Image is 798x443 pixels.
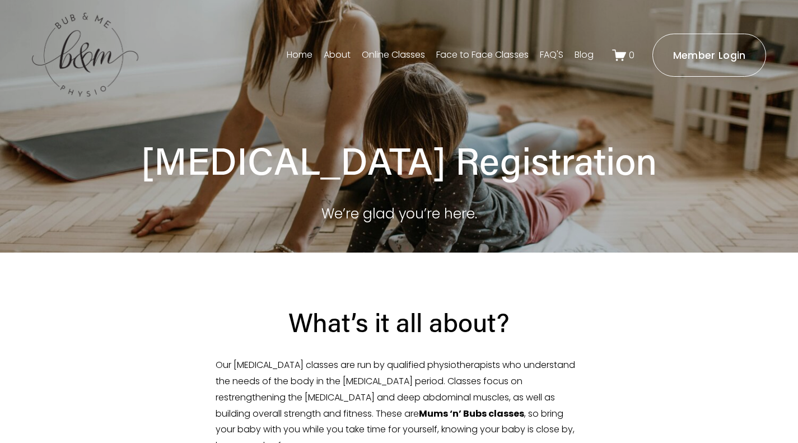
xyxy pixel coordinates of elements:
img: bubandme [32,12,138,99]
p: We’re glad you’re here. [124,202,674,226]
a: Home [287,46,312,64]
a: 0 items in cart [612,48,634,62]
a: Online Classes [362,46,425,64]
strong: Mums ‘n’ Bubs classes [419,407,524,420]
a: Member Login [652,34,766,77]
a: Blog [575,46,594,64]
h2: What’s it all about? [216,305,583,339]
a: About [324,46,351,64]
h1: [MEDICAL_DATA] Registration [124,137,674,184]
span: 0 [629,49,634,62]
ms-portal-inner: Member Login [673,48,746,62]
a: FAQ'S [540,46,563,64]
a: Face to Face Classes [436,46,529,64]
